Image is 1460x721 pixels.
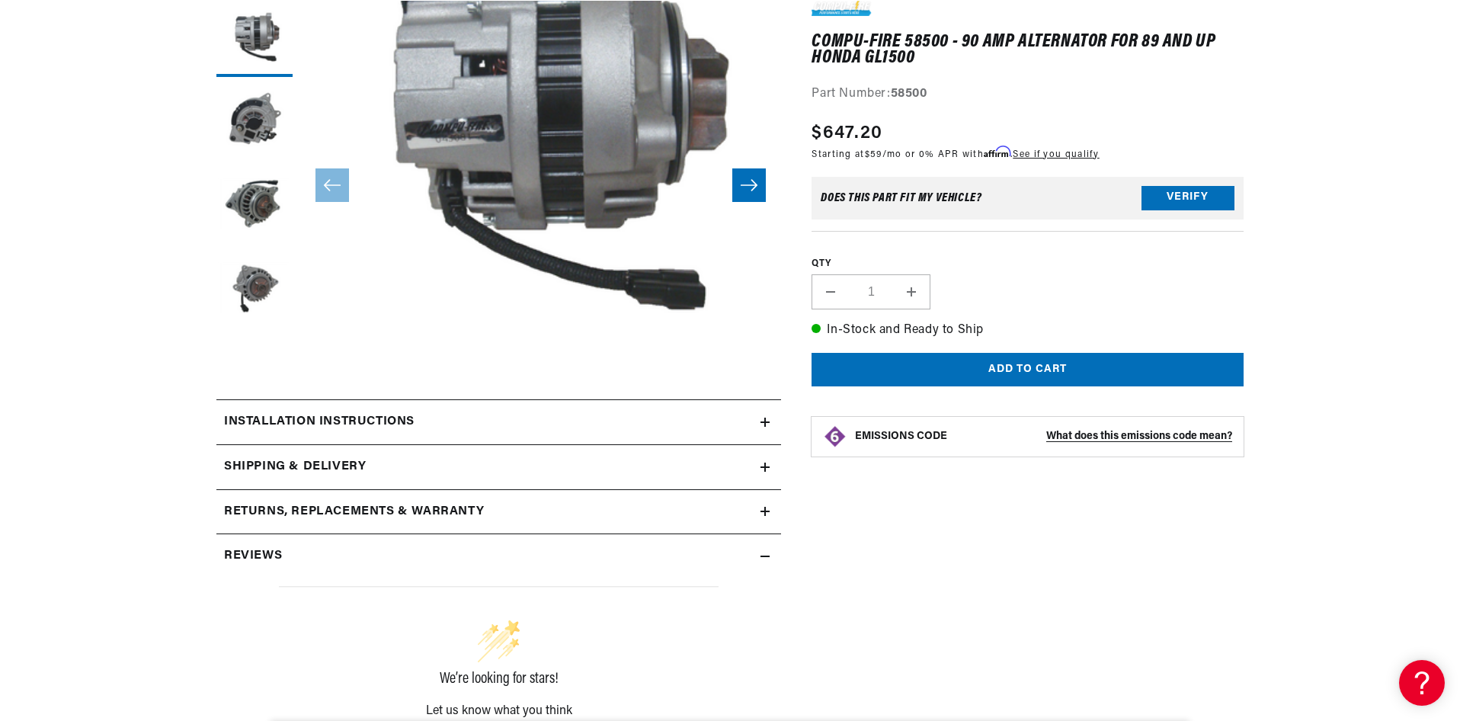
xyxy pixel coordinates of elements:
[279,705,719,717] div: Let us know what you think
[812,258,1244,271] label: QTY
[1141,186,1234,210] button: Verify
[984,146,1010,158] span: Affirm
[1046,431,1232,442] strong: What does this emissions code mean?
[224,457,366,477] h2: Shipping & Delivery
[216,168,293,245] button: Load image 3 in gallery view
[812,321,1244,341] p: In-Stock and Ready to Ship
[224,502,484,522] h2: Returns, Replacements & Warranty
[732,168,766,202] button: Slide right
[216,252,293,328] button: Load image 4 in gallery view
[279,671,719,687] div: We’re looking for stars!
[821,192,981,204] div: Does This part fit My vehicle?
[1013,150,1099,159] a: See if you qualify - Learn more about Affirm Financing (opens in modal)
[216,400,781,444] summary: Installation instructions
[812,147,1099,162] p: Starting at /mo or 0% APR with .
[216,490,781,534] summary: Returns, Replacements & Warranty
[891,88,927,100] strong: 58500
[216,1,293,77] button: Load image 1 in gallery view
[812,353,1244,387] button: Add to cart
[855,430,1232,444] button: EMISSIONS CODEWhat does this emissions code mean?
[855,431,947,442] strong: EMISSIONS CODE
[216,1,781,370] media-gallery: Gallery Viewer
[216,445,781,489] summary: Shipping & Delivery
[823,425,847,449] img: Emissions code
[315,168,349,202] button: Slide left
[812,120,882,147] span: $647.20
[216,85,293,161] button: Load image 2 in gallery view
[812,34,1244,66] h1: Compu-Fire 58500 - 90 Amp Alternator for 89 and Up Honda GL1500
[224,412,415,432] h2: Installation instructions
[865,150,882,159] span: $59
[224,546,282,566] h2: Reviews
[812,85,1244,104] div: Part Number:
[216,534,781,578] summary: Reviews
